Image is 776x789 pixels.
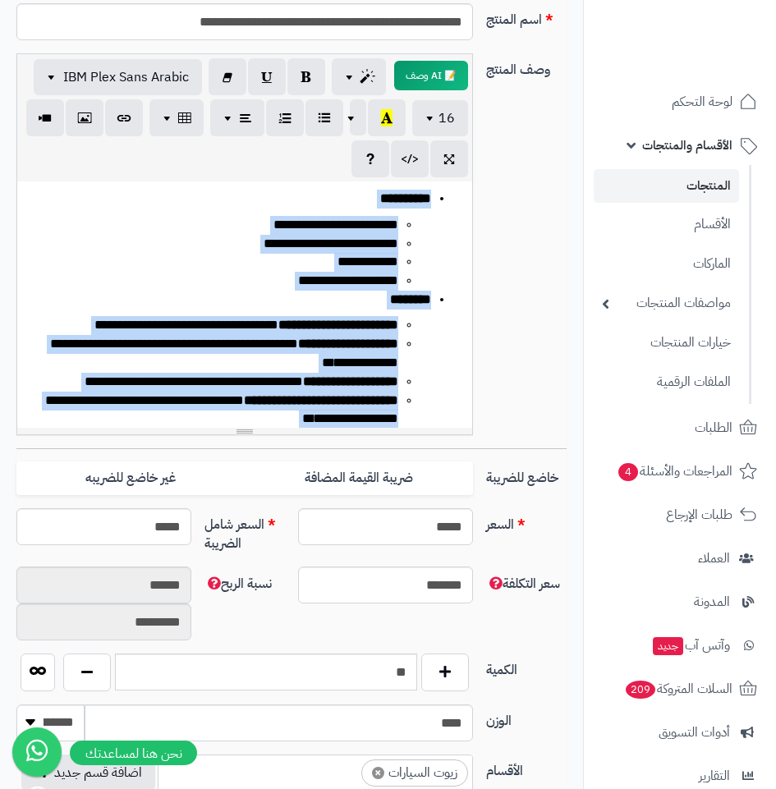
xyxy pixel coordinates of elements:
span: لوحة التحكم [672,90,732,113]
a: الماركات [594,246,739,282]
label: الوزن [480,704,573,731]
span: سعر التكلفة [486,574,560,594]
a: خيارات المنتجات [594,325,739,360]
a: مواصفات المنتجات [594,286,739,321]
span: وآتس آب [651,634,730,657]
button: IBM Plex Sans Arabic [34,59,202,95]
span: المراجعات والأسئلة [617,460,732,483]
a: العملاء [594,539,766,578]
button: 📝 AI وصف [394,61,468,90]
a: المدونة [594,582,766,622]
span: السلات المتروكة [624,677,732,700]
a: الأقسام [594,207,739,242]
span: العملاء [698,547,730,570]
span: 16 [439,108,455,128]
label: خاضع للضريبة [480,461,573,488]
span: الأقسام والمنتجات [642,134,732,157]
span: 4 [618,463,638,481]
span: 209 [626,681,655,699]
label: ضريبة القيمة المضافة [245,461,473,495]
label: اسم المنتج [480,3,573,30]
a: لوحة التحكم [594,82,766,122]
span: IBM Plex Sans Arabic [63,67,189,87]
li: زيوت السيارات [361,759,468,787]
a: المراجعات والأسئلة4 [594,452,766,491]
label: السعر [480,508,573,534]
span: طلبات الإرجاع [666,503,732,526]
span: التقارير [699,764,730,787]
img: logo-2.png [664,44,760,79]
span: نسبة الربح [204,574,272,594]
a: المنتجات [594,169,739,203]
a: الطلبات [594,408,766,447]
span: جديد [653,637,683,655]
span: × [372,767,384,779]
label: الكمية [480,654,573,680]
a: السلات المتروكة209 [594,669,766,709]
label: وصف المنتج [480,53,573,80]
label: غير خاضع للضريبه [16,461,245,495]
span: أدوات التسويق [659,721,730,744]
a: الملفات الرقمية [594,365,739,400]
span: المدونة [694,590,730,613]
a: طلبات الإرجاع [594,495,766,534]
label: السعر شامل الضريبة [198,508,292,553]
label: الأقسام [480,755,573,781]
a: أدوات التسويق [594,713,766,752]
a: وآتس آبجديد [594,626,766,665]
span: الطلبات [695,416,732,439]
button: 16 [412,100,468,136]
